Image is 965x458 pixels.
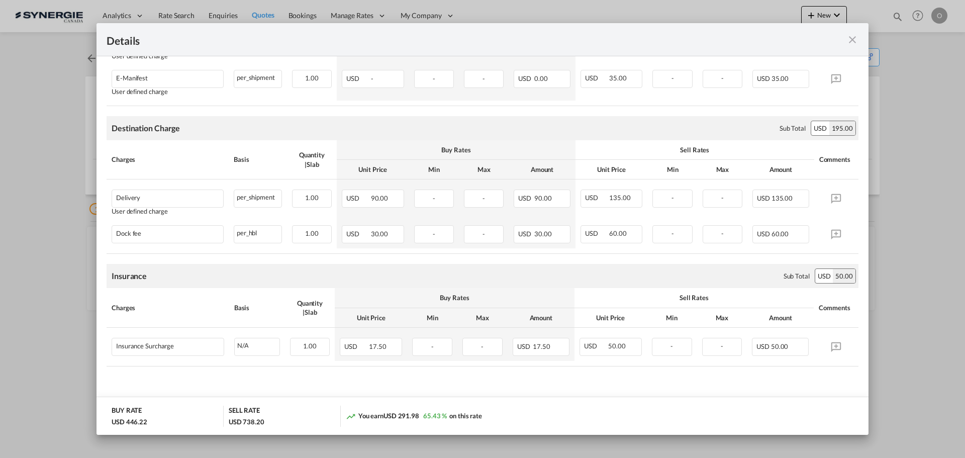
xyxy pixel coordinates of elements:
[829,121,855,135] div: 195.00
[518,74,533,82] span: USD
[340,293,569,302] div: Buy Rates
[305,194,319,202] span: 1.00
[234,303,280,312] div: Basis
[533,342,550,350] span: 17.50
[383,412,419,420] span: USD 291.98
[518,194,533,202] span: USD
[771,230,789,238] span: 60.00
[780,124,806,133] div: Sub Total
[407,308,457,328] th: Min
[337,160,409,179] th: Unit Price
[534,74,548,82] span: 0.00
[229,417,264,426] div: USD 738.20
[229,406,260,417] div: SELL RATE
[574,308,647,328] th: Unit Price
[647,160,697,179] th: Min
[112,208,224,215] div: User defined charge
[482,194,485,202] span: -
[482,74,485,82] span: -
[771,194,793,202] span: 135.00
[423,412,447,420] span: 65.43 %
[346,194,369,202] span: USD
[112,270,147,282] div: Insurance
[581,145,809,154] div: Sell Rates
[609,229,627,237] span: 60.00
[431,342,434,350] span: -
[371,74,373,82] span: -
[609,74,627,82] span: 35.00
[409,160,459,179] th: Min
[96,23,868,435] md-dialog: Port of Loading ...
[335,308,407,328] th: Unit Price
[534,194,552,202] span: 90.00
[811,121,829,135] div: USD
[575,160,648,179] th: Unit Price
[305,74,319,82] span: 1.00
[482,230,485,238] span: -
[846,34,858,46] md-icon: icon-close fg-AAA8AD m-0 cursor
[647,308,697,328] th: Min
[371,194,389,202] span: 90.00
[517,342,532,350] span: USD
[584,342,607,350] span: USD
[757,194,770,202] span: USD
[346,74,369,82] span: USD
[303,342,317,350] span: 1.00
[518,230,533,238] span: USD
[234,155,282,164] div: Basis
[757,230,770,238] span: USD
[815,269,833,283] div: USD
[585,194,608,202] span: USD
[508,308,574,328] th: Amount
[814,288,858,327] th: Comments
[346,411,482,422] div: You earn on this rate
[585,229,608,237] span: USD
[112,123,180,134] div: Destination Charge
[116,74,148,82] div: E-Manifest
[346,230,369,238] span: USD
[481,342,484,350] span: -
[112,406,142,417] div: BUY RATE
[234,226,281,238] div: per_hbl
[814,140,858,179] th: Comments
[671,229,674,237] span: -
[580,293,809,302] div: Sell Rates
[771,74,789,82] span: 35.00
[534,230,552,238] span: 30.00
[116,230,141,237] div: Dock fee
[671,194,674,202] span: -
[459,160,509,179] th: Max
[371,230,389,238] span: 30.00
[784,271,810,281] div: Sub Total
[292,150,332,168] div: Quantity | Slab
[433,194,435,202] span: -
[433,230,435,238] span: -
[671,74,674,82] span: -
[112,52,224,60] div: User defined charge
[721,342,723,350] span: -
[369,342,387,350] span: 17.50
[757,74,770,82] span: USD
[235,338,279,351] div: N/A
[346,411,356,421] md-icon: icon-trending-up
[747,308,814,328] th: Amount
[342,145,570,154] div: Buy Rates
[698,160,747,179] th: Max
[112,417,147,426] div: USD 446.22
[116,194,140,202] div: Delivery
[697,308,747,328] th: Max
[290,299,330,317] div: Quantity | Slab
[305,229,319,237] span: 1.00
[721,194,724,202] span: -
[509,160,575,179] th: Amount
[457,308,508,328] th: Max
[344,342,367,350] span: USD
[833,269,855,283] div: 50.00
[721,229,724,237] span: -
[112,88,224,96] div: User defined charge
[112,155,224,164] div: Charges
[107,33,783,46] div: Details
[234,70,281,83] div: per_shipment
[747,160,814,179] th: Amount
[670,342,673,350] span: -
